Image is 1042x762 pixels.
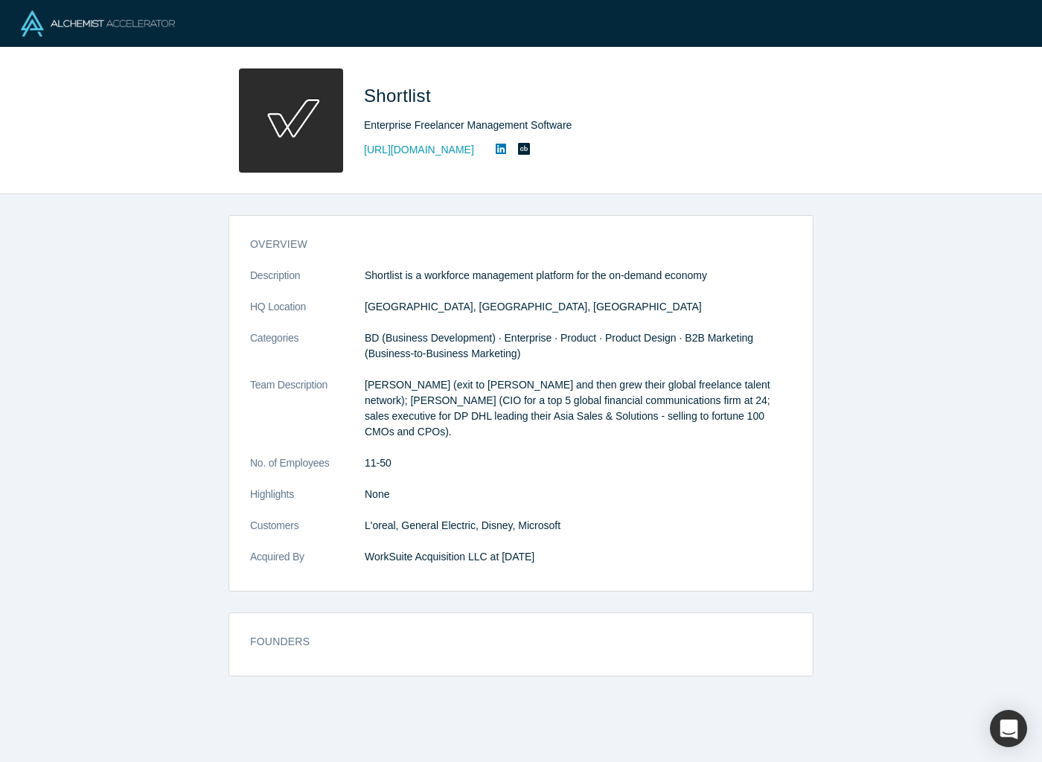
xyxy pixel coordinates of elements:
dt: Acquired By [250,549,365,580]
dt: Customers [250,518,365,549]
dd: [GEOGRAPHIC_DATA], [GEOGRAPHIC_DATA], [GEOGRAPHIC_DATA] [365,299,792,315]
span: BD (Business Development) · Enterprise · Product · Product Design · B2B Marketing (Business-to-Bu... [365,332,753,359]
dt: HQ Location [250,299,365,330]
dd: WorkSuite Acquisition LLC at [DATE] [365,549,792,565]
a: [URL][DOMAIN_NAME] [364,142,474,158]
dt: Categories [250,330,365,377]
dt: Highlights [250,487,365,518]
dd: L'oreal, General Electric, Disney, Microsoft [365,518,792,534]
dt: Team Description [250,377,365,455]
p: None [365,487,792,502]
p: [PERSON_NAME] (exit to [PERSON_NAME] and then grew their global freelance talent network); [PERSO... [365,377,792,440]
dt: No. of Employees [250,455,365,487]
div: Enterprise Freelancer Management Software [364,118,781,133]
h3: overview [250,237,771,252]
img: Alchemist Logo [21,10,175,36]
p: Shortlist is a workforce management platform for the on-demand economy [365,268,792,284]
h3: Founders [250,634,771,650]
span: Shortlist [364,86,436,106]
img: Shortlist's Logo [239,68,343,173]
dd: 11-50 [365,455,792,471]
dt: Description [250,268,365,299]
